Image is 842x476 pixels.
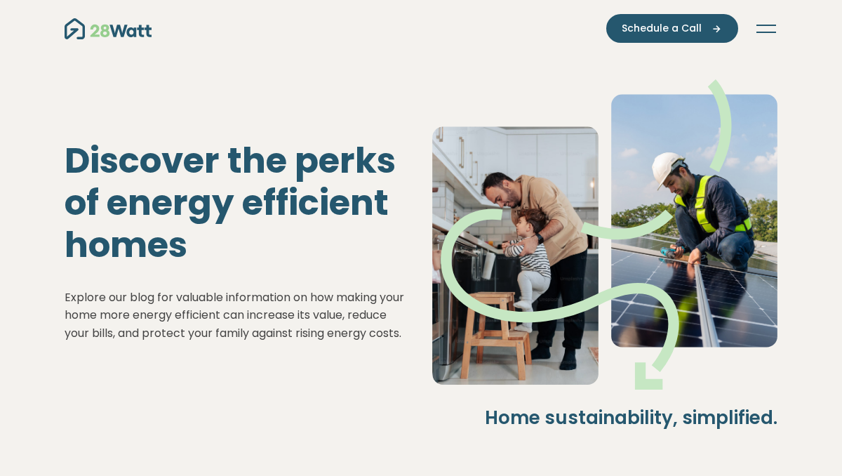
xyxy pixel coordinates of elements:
[65,14,777,43] nav: Main navigation
[432,406,777,430] h4: Home sustainability, simplified.
[755,22,777,36] button: Toggle navigation
[65,18,152,39] img: 28Watt
[606,14,738,43] button: Schedule a Call
[622,21,702,36] span: Schedule a Call
[65,140,410,266] h1: Discover the perks of energy efficient homes
[65,289,410,343] p: Explore our blog for valuable information on how making your home more energy efficient can incre...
